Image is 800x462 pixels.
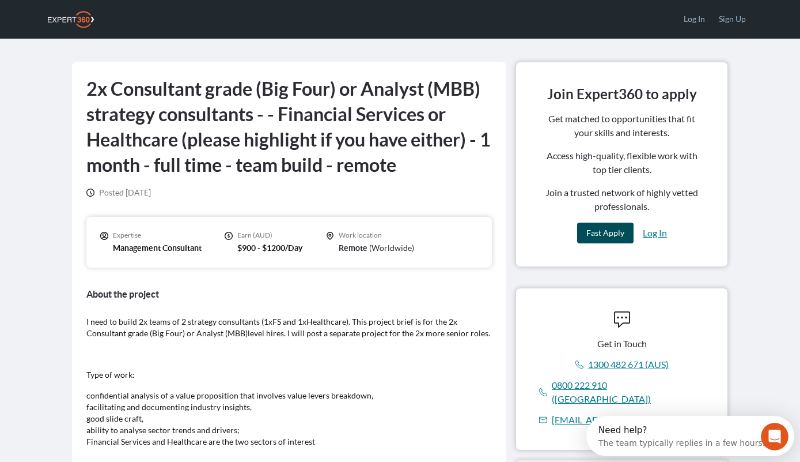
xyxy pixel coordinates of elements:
svg: icon [100,232,108,240]
p: I need to build 2x teams of 2 strategy consultants (1xFS and 1xHealthcare). This project brief is... [86,316,492,339]
span: Remote [339,243,367,253]
img: Expert360 [48,11,94,28]
span: Get in Touch [597,337,647,351]
div: The team typically replies in a few hours. [12,19,179,31]
span: [DATE] [99,187,151,198]
span: onsultant grade (Big Four) or Analyst (MBB) [92,328,248,338]
a: 1300 482 671 (AUS) [588,358,669,371]
li: good slide craft, [86,413,492,425]
svg: icon [575,360,583,369]
span: Fast Apply [586,228,624,238]
p: Earn (AUD) [237,231,303,240]
svg: icon [614,311,630,328]
a: Log In [643,226,667,240]
iframe: Intercom live chat [761,423,788,450]
svg: icon [225,232,233,240]
li: facilitating and documenting industry insights, [86,401,492,413]
span: ( Worldwide ) [369,243,414,253]
svg: icon [539,388,547,396]
svg: icon [539,416,547,424]
span: Get matched to opportunities that fit your skills and interests. [539,112,704,140]
li: confidential analysis of a value proposition that involves value levers breakdown, [86,390,492,401]
p: $900 - $1200/Day [237,242,303,254]
a: [EMAIL_ADDRESS][DOMAIN_NAME] [552,413,704,427]
li: ability to analyse sector trends and drivers; [86,425,492,436]
h1: 2x Consultant grade (Big Four) or Analyst (MBB) strategy consultants - - Financial Services or He... [86,76,492,178]
svg: icon [86,189,94,197]
a: 0800 222 910 ([GEOGRAPHIC_DATA]) [552,378,705,406]
div: Need help? [12,10,179,19]
span: Posted [99,187,124,197]
svg: icon [326,232,334,240]
h3: Join Expert360 to apply [547,85,697,103]
p: Management Consultant [113,242,202,254]
li: Financial Services and Healthcare are the two sectors of interest [86,436,492,448]
div: Open Intercom Messenger [5,5,213,36]
span: Join a trusted network of highly vetted professionals. [539,186,704,213]
span: Access high-quality, flexible work with top tier clients. [539,149,704,176]
p: Expertise [113,231,202,240]
iframe: Intercom live chat discovery launcher [586,416,794,456]
h3: About the project [86,286,492,302]
button: Fast Apply [577,223,634,243]
p: Type of work: [86,369,492,381]
p: Work location [339,231,414,240]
